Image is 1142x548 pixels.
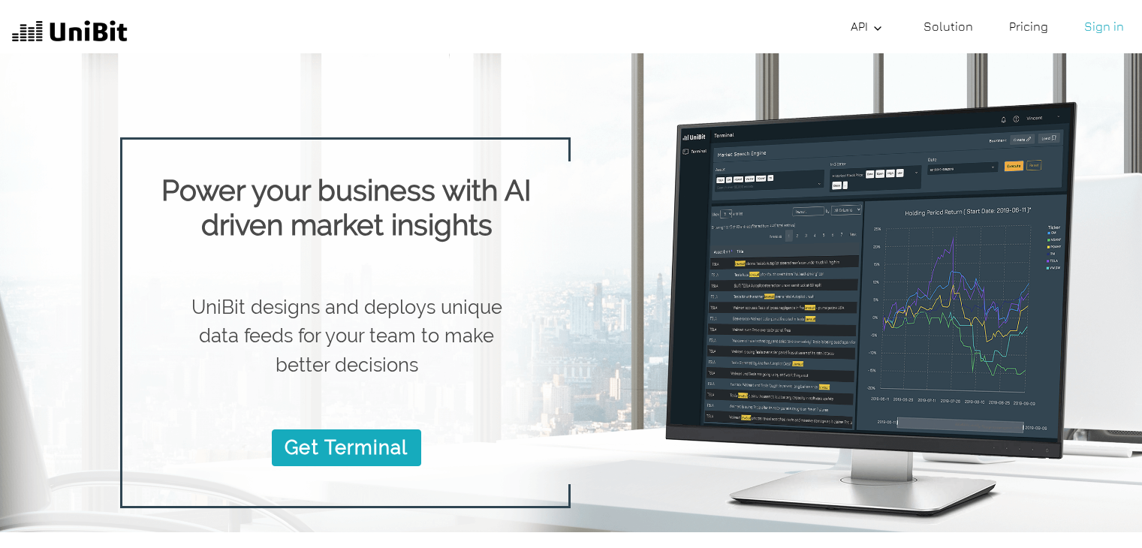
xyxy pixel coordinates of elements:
h1: Power your business with AI driven market insights [146,173,547,242]
a: Solution [918,11,979,41]
p: UniBit designs and deploys unique data feeds for your team to make better decisions [170,293,523,379]
img: UniBit Logo [12,18,128,47]
a: Pricing [1003,11,1054,41]
a: Sign in [1078,11,1130,41]
a: API [845,11,893,41]
a: Get Terminal [272,429,420,465]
